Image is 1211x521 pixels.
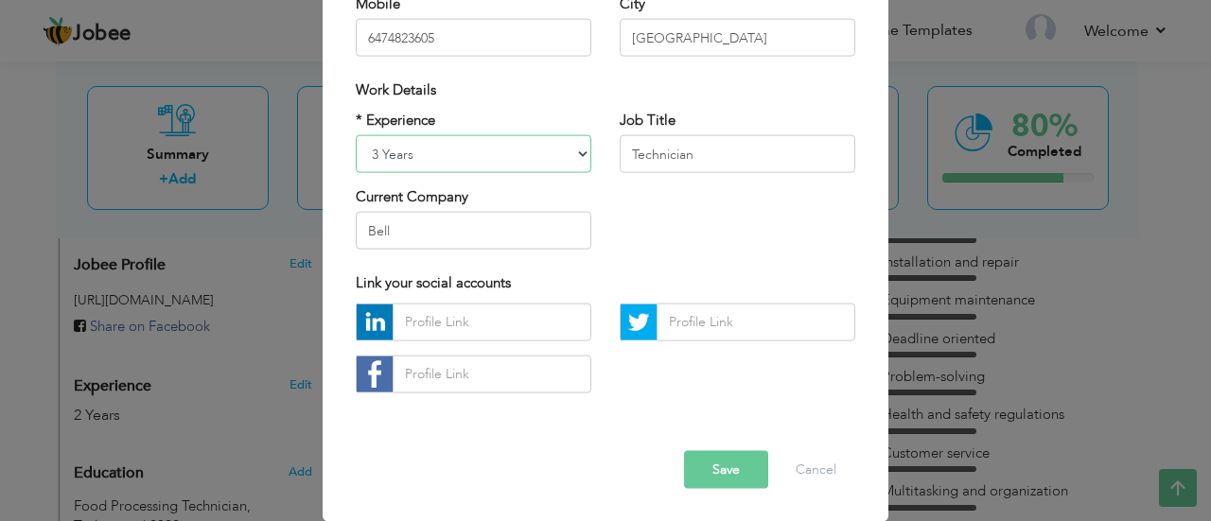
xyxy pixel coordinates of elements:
input: Profile Link [657,303,855,340]
span: Link your social accounts [356,273,511,292]
button: Save [684,450,768,488]
img: facebook [357,356,393,391]
button: Cancel [777,450,855,488]
img: Twitter [621,304,657,339]
label: Job Title [620,110,676,130]
input: Profile Link [393,355,591,392]
label: * Experience [356,110,435,130]
label: Current Company [356,187,468,207]
span: Work Details [356,80,436,99]
input: Profile Link [393,303,591,340]
img: linkedin [357,304,393,339]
